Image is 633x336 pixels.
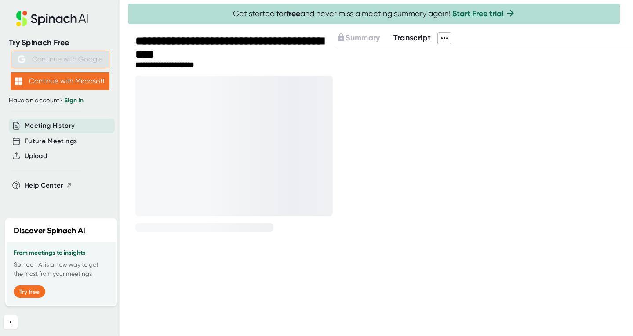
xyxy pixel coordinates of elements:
span: Help Center [25,181,63,191]
button: Upload [25,151,47,161]
h2: Discover Spinach AI [14,225,85,237]
button: Continue with Google [11,51,109,68]
button: Future Meetings [25,136,77,146]
a: Sign in [64,97,84,104]
span: Summary [346,33,380,43]
button: Meeting History [25,121,75,131]
button: Transcript [393,32,431,44]
button: Summary [337,32,380,44]
img: Aehbyd4JwY73AAAAAElFTkSuQmCC [18,55,25,63]
b: free [286,9,300,18]
a: Start Free trial [452,9,503,18]
span: Get started for and never miss a meeting summary again! [233,9,516,19]
button: Continue with Microsoft [11,72,109,90]
div: Try Spinach Free [9,38,111,48]
button: Help Center [25,181,73,191]
button: Collapse sidebar [4,315,18,329]
p: Spinach AI is a new way to get the most from your meetings [14,260,109,278]
div: Upgrade to access [337,32,393,44]
h3: From meetings to insights [14,249,109,257]
span: Transcript [393,33,431,43]
button: Try free [14,285,45,298]
div: Have an account? [9,97,111,105]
